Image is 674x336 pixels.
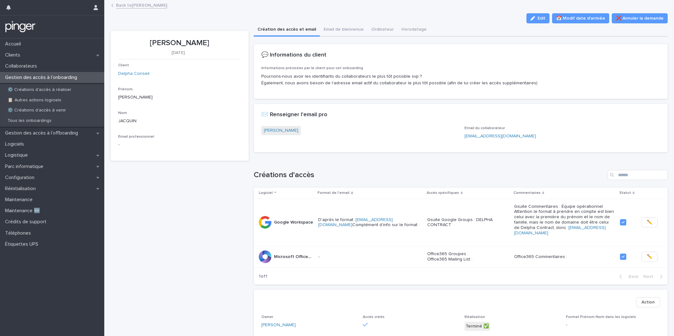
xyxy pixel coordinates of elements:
span: Next [643,274,657,279]
p: Office365 Commentaires : [514,254,615,260]
button: ❌ Annuler la demande [612,13,668,23]
p: Logistique [3,152,33,158]
a: [PERSON_NAME] [261,322,296,328]
p: ⚙️ Créations d'accès à venir [3,108,71,113]
button: Action [636,297,660,307]
p: Office365 Groupes : Office365 Mailing List : [427,251,509,262]
span: ✏️ [647,219,652,225]
p: Collaborateurs [3,63,42,69]
p: Gsuite Google Groups : DELPHA CONTRACT [427,217,509,228]
p: Microsoft Office365 [274,253,315,260]
span: ❌ Annuler la demande [616,15,664,21]
p: Gestion des accès à l’onboarding [3,75,82,81]
a: [EMAIL_ADDRESS][DOMAIN_NAME] [465,134,536,138]
p: Pourrions-nous avoir les identifiants du collaborateurs le plus tôt possible svp ? Également, nou... [261,73,660,87]
p: Maintenance [3,197,38,203]
button: ✏️ [641,252,658,262]
p: Téléphones [3,230,36,236]
a: [EMAIL_ADDRESS][DOMAIN_NAME] [514,225,606,235]
button: Edit [526,13,550,23]
p: Gestion des accès à l’offboarding [3,130,83,136]
button: Next [641,274,668,279]
span: Action [641,299,655,305]
p: [PERSON_NAME] [118,94,241,101]
button: Horodatage [398,23,430,37]
a: [EMAIL_ADDRESS][DOMAIN_NAME] [318,218,393,227]
input: Search [608,170,668,180]
tr: Google WorkspaceGoogle Workspace D'après le format :[EMAIL_ADDRESS][DOMAIN_NAME]Complément d'info... [254,199,668,246]
span: 📅 Modif date d'arrivée [556,15,605,21]
p: Réinitialisation [3,186,41,192]
p: D'après le format : Complément d'info sur le format : [318,217,422,228]
h2: ✉️ Renseigner l'email pro [261,111,327,118]
p: Google Workspace [274,219,314,225]
button: Email de bienvenue [320,23,367,37]
p: Parc informatique [3,164,48,170]
p: Tous les onboardings [3,118,57,123]
button: ✏️ [641,217,658,227]
p: 📋 Autres actions logiciels [3,98,66,103]
a: Back to[PERSON_NAME] [116,1,167,9]
p: Maintenance 🆕 [3,208,45,214]
img: mTgBEunGTSyRkCgitkcU [5,21,36,33]
span: ✏️ [647,254,652,260]
p: - [318,254,422,260]
span: Back [625,274,638,279]
p: Accès spécifiques [427,189,459,196]
span: Email professionnel [118,135,154,139]
span: Réalisation [465,315,485,319]
span: Format Prénom Nom dans les logiciels [566,315,636,319]
a: Delpha Conseil [118,70,149,77]
span: Prénom [118,87,133,91]
span: Client [118,63,129,67]
button: Back [614,274,641,279]
p: 1 of 1 [254,269,272,284]
span: Edit [537,16,545,21]
h1: Créations d'accès [254,171,605,180]
p: Clients [3,52,25,58]
p: Étiquettes UPS [3,241,43,247]
p: JACQUIN [118,118,241,124]
p: [PERSON_NAME] [118,39,241,48]
button: 📅 Modif date d'arrivée [552,13,609,23]
p: - [566,322,660,328]
h2: 💬 Informations du client [261,52,326,59]
p: - [118,141,119,148]
span: Accès créés [363,315,385,319]
p: Crédits de support [3,219,52,225]
p: Gsuite Commentaires : Équipe opérationnel Attention le format à prendre en compte est bien celui ... [514,204,615,241]
span: Informations précisées par le client pour cet onboarding [261,66,363,70]
p: ⚙️ Créations d'accès à réaliser [3,87,76,93]
div: Terminé ✅ [465,322,490,331]
span: Owner [261,315,273,319]
span: Email du collaborateur [465,126,505,130]
button: Ordinateur [367,23,398,37]
p: Statut [619,189,631,196]
tr: Microsoft Office365Microsoft Office365 -Office365 Groupes : Office365 Mailing List :Office365 Com... [254,246,668,267]
a: [PERSON_NAME] [264,127,298,134]
p: Configuration [3,175,39,181]
p: [DATE] [118,50,239,56]
span: Nom [118,111,127,115]
p: Logiciel [259,189,273,196]
p: Format de l'email [318,189,349,196]
p: Logiciels [3,141,29,147]
p: Accueil [3,41,26,47]
button: Création des accès et email [254,23,320,37]
p: Commentaires [513,189,541,196]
